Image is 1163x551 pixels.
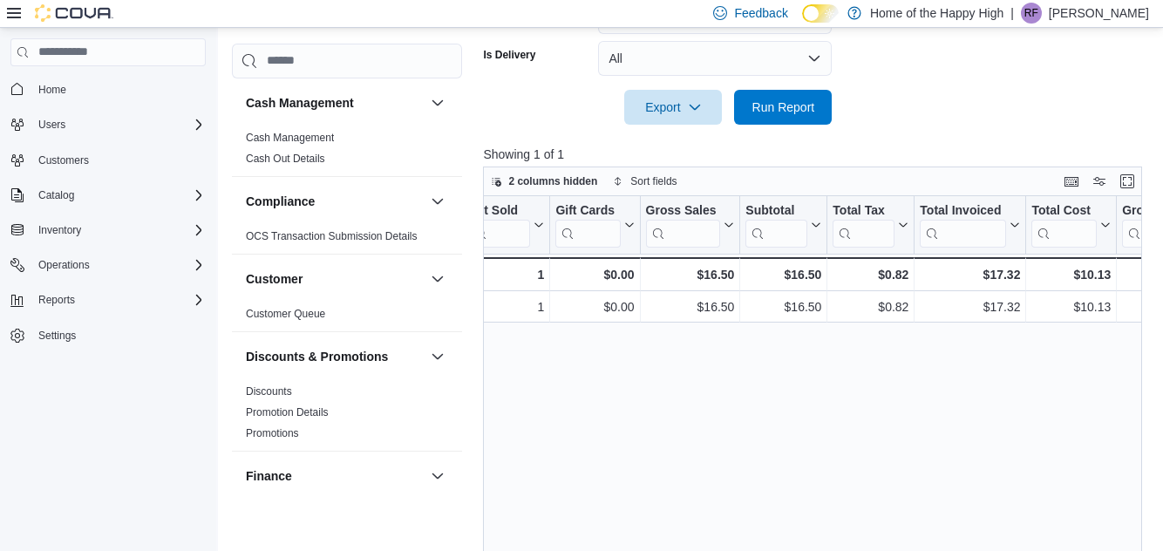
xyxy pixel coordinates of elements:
[1032,202,1098,219] div: Total Cost
[31,255,206,275] span: Operations
[38,118,65,132] span: Users
[31,220,206,241] span: Inventory
[31,289,82,310] button: Reports
[38,83,66,97] span: Home
[38,153,89,167] span: Customers
[734,4,787,22] span: Feedback
[1032,296,1112,317] div: $10.13
[246,229,418,243] span: OCS Transaction Submission Details
[246,94,424,112] button: Cash Management
[3,253,213,277] button: Operations
[630,174,677,188] span: Sort fields
[427,191,448,212] button: Compliance
[246,348,424,365] button: Discounts & Promotions
[483,48,535,62] label: Is Delivery
[598,41,832,76] button: All
[31,255,97,275] button: Operations
[246,152,325,166] span: Cash Out Details
[483,146,1149,163] p: Showing 1 of 1
[833,202,895,247] div: Total Tax
[646,296,735,317] div: $16.50
[1089,171,1110,192] button: Display options
[469,202,545,247] button: Net Sold
[635,90,711,125] span: Export
[556,264,635,285] div: $0.00
[246,131,334,145] span: Cash Management
[1010,3,1014,24] p: |
[246,270,424,288] button: Customer
[246,427,299,439] a: Promotions
[31,79,73,100] a: Home
[469,264,545,285] div: 1
[38,258,90,272] span: Operations
[1061,171,1082,192] button: Keyboard shortcuts
[246,193,424,210] button: Compliance
[646,264,735,285] div: $16.50
[624,90,722,125] button: Export
[10,70,206,394] nav: Complex example
[3,112,213,137] button: Users
[31,220,88,241] button: Inventory
[833,202,909,247] button: Total Tax
[870,3,1003,24] p: Home of the Happy High
[1032,202,1098,247] div: Total Cost
[232,226,462,254] div: Compliance
[921,264,1021,285] div: $17.32
[3,288,213,312] button: Reports
[38,223,81,237] span: Inventory
[246,132,334,144] a: Cash Management
[31,149,206,171] span: Customers
[746,264,822,285] div: $16.50
[1117,171,1138,192] button: Enter fullscreen
[556,202,621,219] div: Gift Cards
[246,230,418,242] a: OCS Transaction Submission Details
[31,150,96,171] a: Customers
[427,346,448,367] button: Discounts & Promotions
[246,426,299,440] span: Promotions
[508,174,597,188] span: 2 columns hidden
[246,406,329,418] a: Promotion Details
[833,202,895,219] div: Total Tax
[469,202,531,219] div: Net Sold
[232,303,462,331] div: Customer
[646,202,721,219] div: Gross Sales
[833,264,909,285] div: $0.82
[31,78,206,100] span: Home
[31,324,206,346] span: Settings
[746,296,822,317] div: $16.50
[1021,3,1042,24] div: Reshawn Facey
[802,23,803,24] span: Dark Mode
[246,94,354,112] h3: Cash Management
[833,296,909,317] div: $0.82
[3,323,213,348] button: Settings
[746,202,822,247] button: Subtotal
[38,293,75,307] span: Reports
[921,202,1021,247] button: Total Invoiced
[31,185,206,206] span: Catalog
[232,381,462,451] div: Discounts & Promotions
[746,202,808,247] div: Subtotal
[921,296,1021,317] div: $17.32
[746,202,808,219] div: Subtotal
[3,218,213,242] button: Inventory
[232,127,462,176] div: Cash Management
[1049,3,1149,24] p: [PERSON_NAME]
[1024,3,1038,24] span: RF
[427,92,448,113] button: Cash Management
[246,193,315,210] h3: Compliance
[921,202,1007,247] div: Total Invoiced
[3,77,213,102] button: Home
[246,308,325,320] a: Customer Queue
[31,114,72,135] button: Users
[752,99,815,116] span: Run Report
[556,202,635,247] button: Gift Cards
[35,4,113,22] img: Cova
[921,202,1007,219] div: Total Invoiced
[3,183,213,207] button: Catalog
[246,467,424,485] button: Finance
[427,466,448,486] button: Finance
[246,153,325,165] a: Cash Out Details
[556,296,635,317] div: $0.00
[427,269,448,289] button: Customer
[246,348,388,365] h3: Discounts & Promotions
